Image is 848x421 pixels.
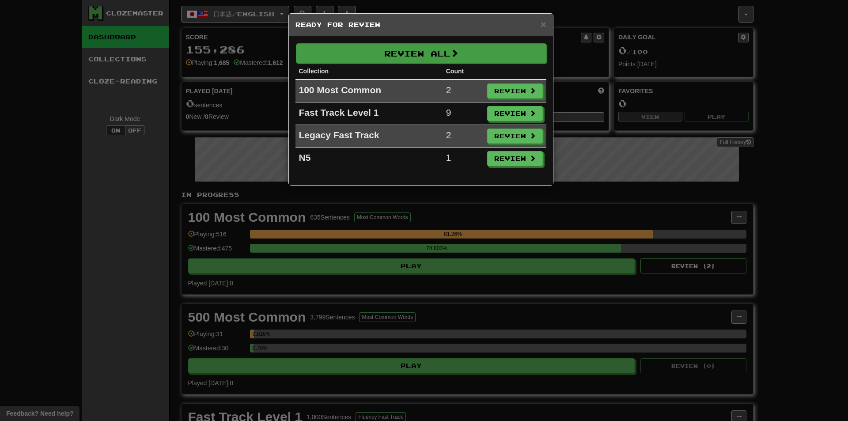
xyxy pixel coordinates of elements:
td: Fast Track Level 1 [295,102,443,125]
td: 100 Most Common [295,80,443,102]
span: × [541,19,546,29]
h5: Ready for Review [295,20,546,29]
button: Review [487,106,543,121]
button: Review [487,129,543,144]
button: Close [541,19,546,29]
th: Collection [295,63,443,80]
td: 1 [443,148,484,170]
button: Review [487,151,543,166]
button: Review All [296,43,547,64]
td: 2 [443,125,484,148]
button: Review [487,83,543,99]
th: Count [443,63,484,80]
td: 9 [443,102,484,125]
td: 2 [443,80,484,102]
td: N5 [295,148,443,170]
td: Legacy Fast Track [295,125,443,148]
